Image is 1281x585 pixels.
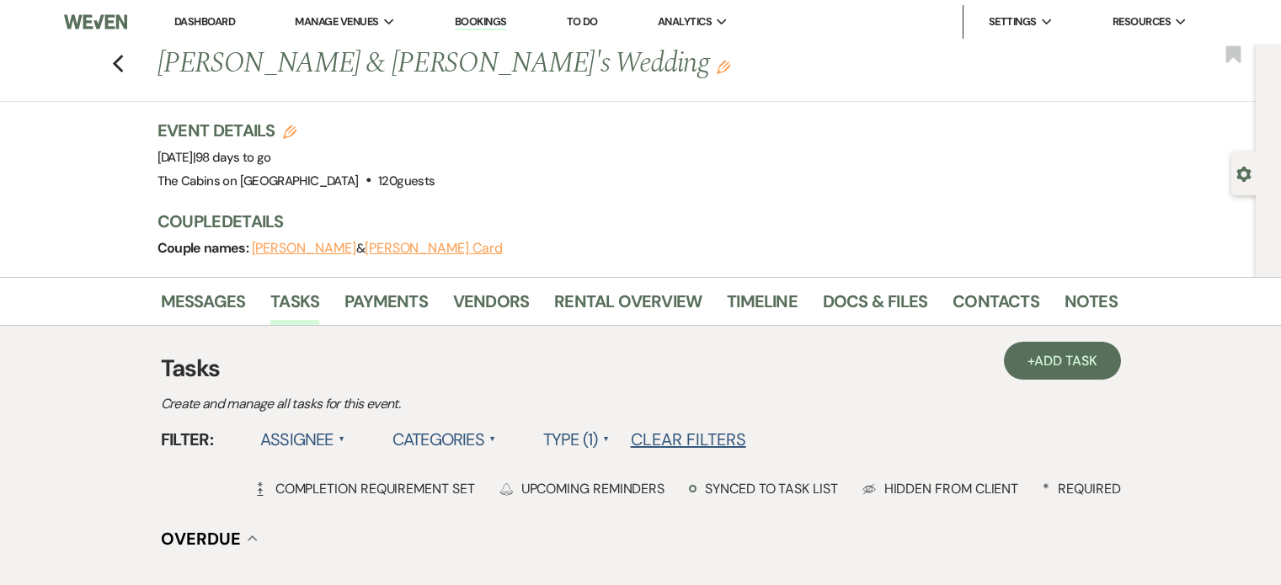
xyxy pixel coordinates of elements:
span: ▲ [489,433,496,446]
span: ▲ [339,433,345,446]
span: Add Task [1034,352,1097,370]
a: Dashboard [174,14,235,29]
span: Settings [989,13,1037,30]
button: [PERSON_NAME] [252,242,356,255]
div: Upcoming Reminders [499,480,665,497]
span: | [193,149,271,166]
a: Notes [1065,288,1118,325]
span: Manage Venues [295,13,378,30]
label: Type (1) [543,424,610,455]
span: Analytics [658,13,712,30]
a: To Do [567,14,598,29]
a: Tasks [270,288,319,325]
button: [PERSON_NAME] Card [365,242,503,255]
a: Rental Overview [554,288,702,325]
span: 120 guests [378,173,435,189]
button: Clear Filters [631,431,746,448]
button: Overdue [161,530,258,547]
span: The Cabins on [GEOGRAPHIC_DATA] [157,173,359,189]
a: Vendors [453,288,529,325]
h1: [PERSON_NAME] & [PERSON_NAME]'s Wedding [157,44,912,84]
a: +Add Task [1004,342,1120,380]
div: Synced to task list [689,480,837,497]
span: Filter: [161,427,214,452]
div: Completion Requirement Set [254,480,475,497]
a: Bookings [455,14,507,30]
span: Couple names: [157,239,252,257]
span: Overdue [161,528,241,550]
img: Weven Logo [64,4,127,40]
a: Messages [161,288,246,325]
label: Assignee [260,424,345,455]
button: Edit [717,59,730,74]
div: Required [1043,480,1120,497]
h3: Tasks [161,351,1121,386]
a: Payments [344,288,428,325]
a: Contacts [953,288,1039,325]
span: Resources [1113,13,1171,30]
div: Hidden from Client [862,480,1019,497]
span: ▲ [603,433,610,446]
h3: Couple Details [157,210,1101,233]
label: Categories [392,424,496,455]
a: Docs & Files [823,288,927,325]
span: & [252,240,503,257]
p: Create and manage all tasks for this event. [161,393,750,415]
span: [DATE] [157,149,271,166]
a: Timeline [727,288,798,325]
h3: Event Details [157,119,435,142]
span: 98 days to go [195,149,271,166]
button: Open lead details [1236,165,1252,181]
